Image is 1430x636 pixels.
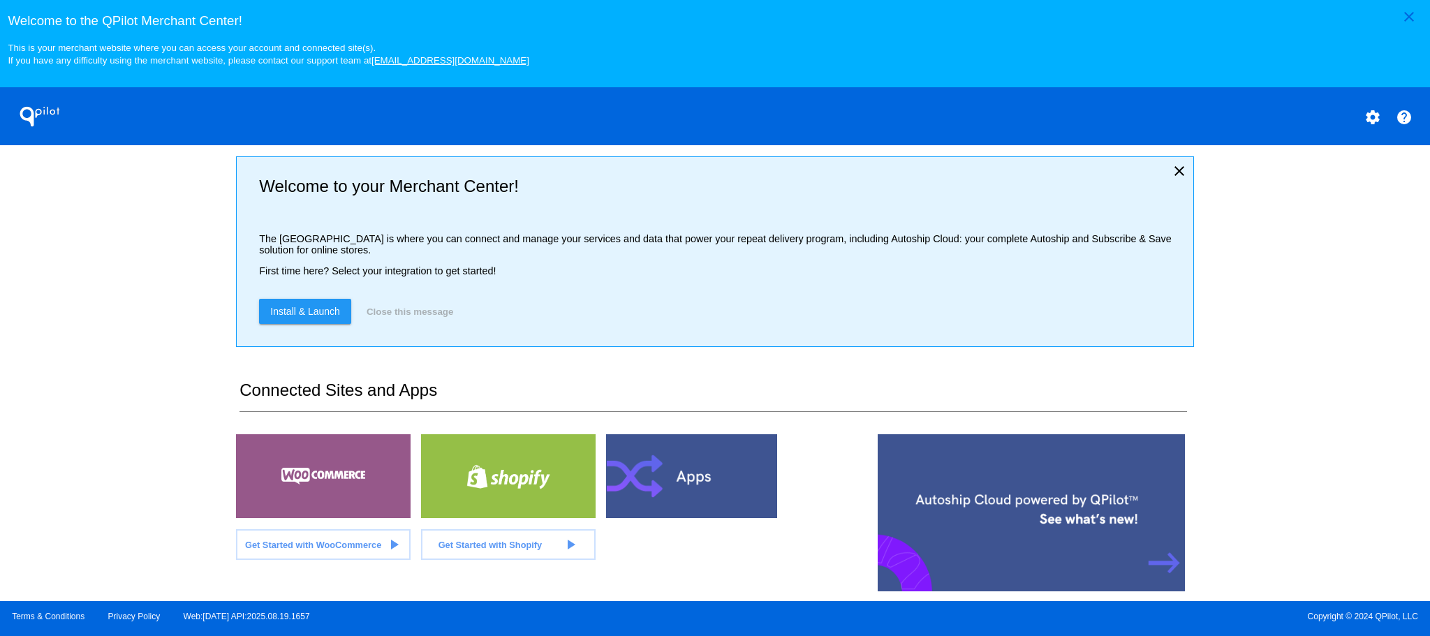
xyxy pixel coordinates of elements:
[12,103,68,131] h1: QPilot
[8,43,529,66] small: This is your merchant website where you can access your account and connected site(s). If you hav...
[12,612,84,621] a: Terms & Conditions
[270,306,340,317] span: Install & Launch
[259,299,351,324] a: Install & Launch
[245,540,381,550] span: Get Started with WooCommerce
[259,265,1181,276] p: First time here? Select your integration to get started!
[184,612,310,621] a: Web:[DATE] API:2025.08.19.1657
[362,299,457,324] button: Close this message
[371,55,529,66] a: [EMAIL_ADDRESS][DOMAIN_NAME]
[236,529,411,560] a: Get Started with WooCommerce
[727,612,1418,621] span: Copyright © 2024 QPilot, LLC
[8,13,1422,29] h3: Welcome to the QPilot Merchant Center!
[1364,109,1381,126] mat-icon: settings
[108,612,161,621] a: Privacy Policy
[385,536,402,553] mat-icon: play_arrow
[438,540,543,550] span: Get Started with Shopify
[259,177,1181,196] h2: Welcome to your Merchant Center!
[1401,8,1417,25] mat-icon: close
[259,233,1181,256] p: The [GEOGRAPHIC_DATA] is where you can connect and manage your services and data that power your ...
[562,536,579,553] mat-icon: play_arrow
[421,529,596,560] a: Get Started with Shopify
[1396,109,1413,126] mat-icon: help
[239,380,1186,412] h2: Connected Sites and Apps
[1171,163,1188,179] mat-icon: close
